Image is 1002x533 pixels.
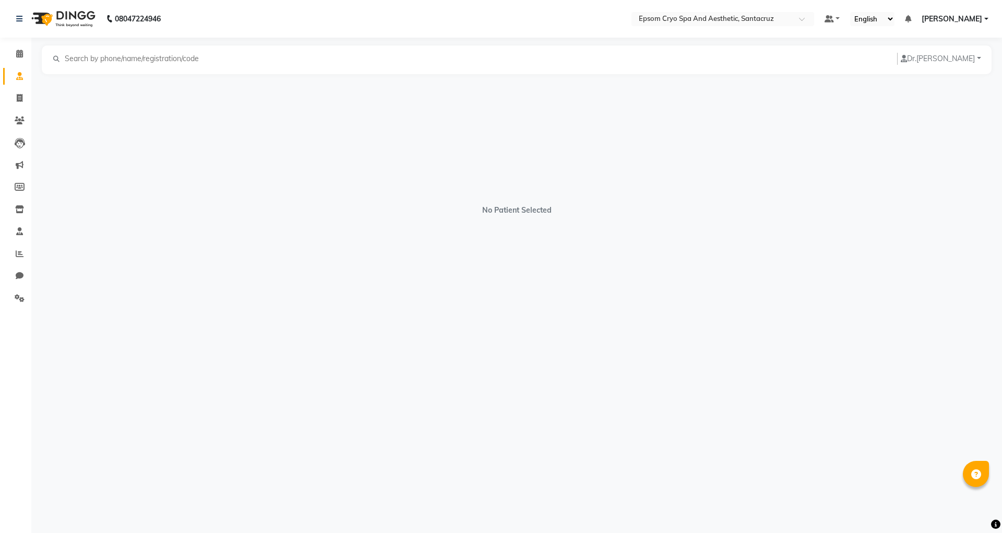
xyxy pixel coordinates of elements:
span: Dr. [901,54,916,63]
button: Dr.[PERSON_NAME] [897,53,984,65]
div: No Patient Selected [42,74,992,335]
iframe: chat widget [958,491,992,523]
span: [PERSON_NAME] [922,14,982,25]
b: 08047224946 [115,4,161,33]
img: logo [27,4,98,33]
input: Search by phone/name/registration/code [64,53,207,65]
